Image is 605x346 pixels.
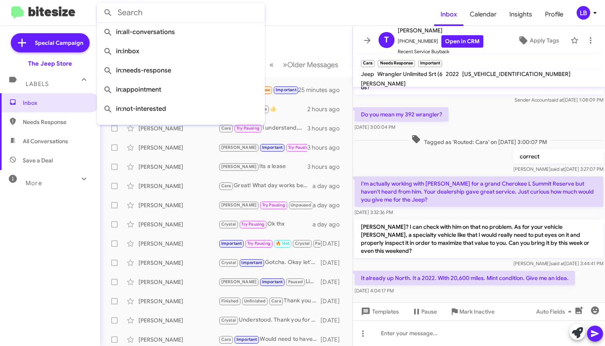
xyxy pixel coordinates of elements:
[35,39,83,47] span: Special Campaign
[138,182,218,190] div: [PERSON_NAME]
[221,202,257,208] span: [PERSON_NAME]
[138,278,218,286] div: [PERSON_NAME]
[221,126,231,131] span: Cara
[97,3,265,22] input: Search
[503,3,539,26] a: Insights
[11,33,90,52] a: Special Campaign
[377,70,443,78] span: Wrangler Unlimited Srt (6
[241,260,262,265] span: Important
[398,48,483,56] span: Recent Service Buyback
[298,86,346,94] div: 25 minutes ago
[321,278,346,286] div: [DATE]
[530,304,581,319] button: Auto Fields
[513,260,603,266] span: [PERSON_NAME] [DATE] 3:44:41 PM
[315,241,330,246] span: Paused
[295,241,310,246] span: Crystal
[221,183,231,188] span: Cara
[551,260,565,266] span: said at
[313,201,346,209] div: a day ago
[278,56,343,73] button: Next
[463,3,503,26] a: Calendar
[241,222,264,227] span: Try Pausing
[539,3,570,26] a: Profile
[138,259,218,267] div: [PERSON_NAME]
[218,277,321,286] div: Liked “No problem. I will touch base closer to then to set up a visit. Talk then!”
[361,60,375,67] small: Cara
[236,126,260,131] span: Try Pausing
[262,279,283,284] span: Important
[355,288,394,294] span: [DATE] 4:04:17 PM
[221,298,239,304] span: Finished
[549,97,563,103] span: said at
[577,6,590,20] div: LB
[313,220,346,228] div: a day ago
[551,166,565,172] span: said at
[321,240,346,248] div: [DATE]
[221,337,231,342] span: Cara
[221,241,242,246] span: Important
[570,6,596,20] button: LB
[244,298,266,304] span: Unfinished
[353,304,405,319] button: Templates
[218,143,307,152] div: That certainly works [PERSON_NAME]. Feel free to call in when you are ready or you can text me he...
[307,105,346,113] div: 2 hours ago
[23,99,91,107] span: Inbox
[221,279,257,284] span: [PERSON_NAME]
[355,220,603,258] p: [PERSON_NAME]? I can check with him on that no problem. As for your vehicle [PERSON_NAME], a spec...
[398,26,483,35] span: [PERSON_NAME]
[290,202,311,208] span: Unpaused
[262,202,285,208] span: Try Pausing
[138,297,218,305] div: [PERSON_NAME]
[218,181,313,190] div: Great! What day works best for my used car manager, [PERSON_NAME], to appraise the vehicle?
[418,60,442,67] small: Important
[218,200,313,210] div: Hey [PERSON_NAME], This is [PERSON_NAME] lefthand sales manager at the jeep store in [GEOGRAPHIC_...
[287,60,338,69] span: Older Messages
[321,297,346,305] div: [DATE]
[218,220,313,229] div: Ok thx
[221,260,236,265] span: Crystal
[138,124,218,132] div: [PERSON_NAME]
[421,304,437,319] span: Pause
[307,144,346,152] div: 3 hours ago
[103,22,258,42] span: in:all-conversations
[459,304,495,319] span: Mark Inactive
[313,182,346,190] div: a day ago
[262,145,283,150] span: Important
[288,145,311,150] span: Try Pausing
[288,279,303,284] span: Paused
[355,107,449,122] p: Do you mean my 392 wrangler?
[103,80,258,99] span: in:appointment
[221,318,236,323] span: Crystal
[218,162,307,171] div: Its a lease
[103,42,258,61] span: in:inbox
[398,35,483,48] span: [PHONE_NUMBER]
[446,70,459,78] span: 2022
[103,118,258,138] span: in:sold-verified
[321,336,346,344] div: [DATE]
[236,337,257,342] span: Important
[138,336,218,344] div: [PERSON_NAME]
[218,239,321,248] div: Okay
[321,316,346,324] div: [DATE]
[23,118,91,126] span: Needs Response
[515,97,603,103] span: Sender Account [DATE] 1:08:09 PM
[218,124,307,133] div: I understand, let me know
[218,335,321,344] div: Would need to have my used car manager, [PERSON_NAME], physically appraise the vehicle. When work...
[26,80,49,88] span: Labels
[103,61,258,80] span: in:needs-response
[536,304,575,319] span: Auto Fields
[283,60,287,70] span: »
[321,259,346,267] div: [DATE]
[265,56,343,73] nav: Page navigation example
[378,60,415,67] small: Needs Response
[443,304,501,319] button: Mark Inactive
[276,87,296,92] span: Important
[23,156,53,164] span: Save a Deal
[384,34,389,46] span: T
[405,304,443,319] button: Pause
[434,3,463,26] a: Inbox
[28,60,72,68] div: The Jeep Store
